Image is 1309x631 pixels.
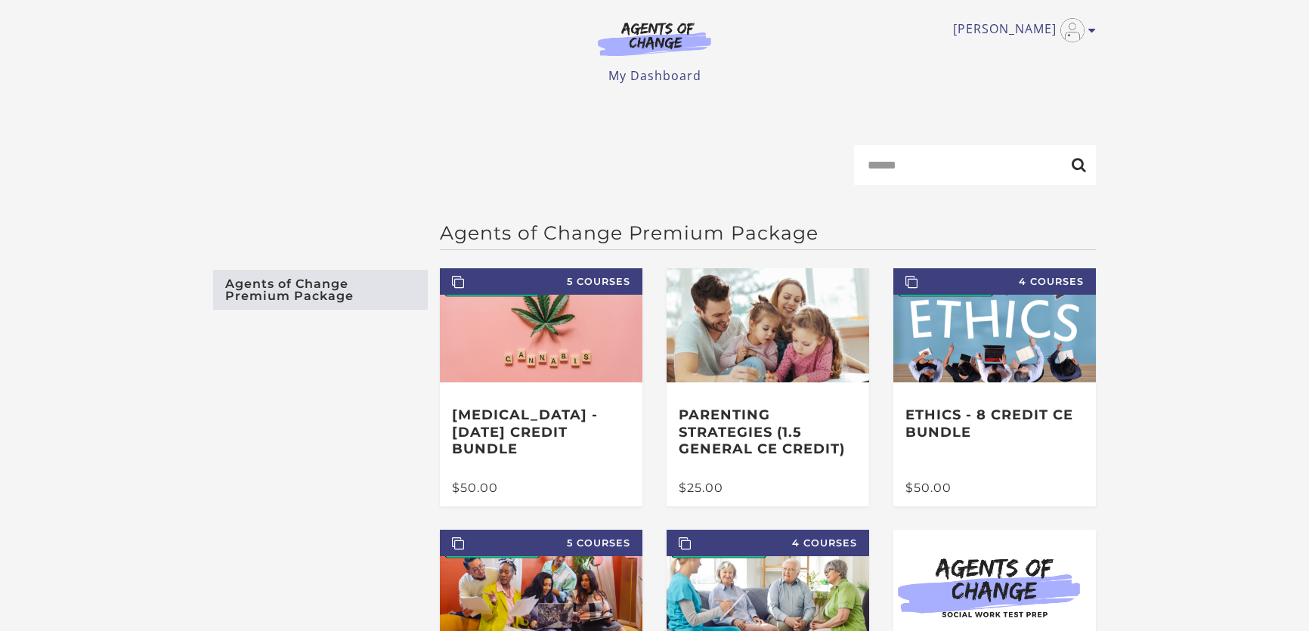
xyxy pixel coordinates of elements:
[213,270,428,310] a: Agents of Change Premium Package
[582,21,727,56] img: Agents of Change Logo
[679,481,857,493] div: $25.00
[440,268,642,295] span: 5 Courses
[893,268,1096,295] span: 4 Courses
[893,268,1096,506] a: 4 Courses Ethics - 8 Credit CE Bundle $50.00
[440,221,1096,244] h2: Agents of Change Premium Package
[608,67,701,84] a: My Dashboard
[452,481,630,493] div: $50.00
[440,268,642,506] a: 5 Courses [MEDICAL_DATA] - [DATE] Credit Bundle $50.00
[905,481,1084,493] div: $50.00
[667,268,869,506] a: Parenting Strategies (1.5 General CE Credit) $25.00
[452,407,630,458] h3: [MEDICAL_DATA] - [DATE] Credit Bundle
[953,18,1088,42] a: Toggle menu
[679,407,857,458] h3: Parenting Strategies (1.5 General CE Credit)
[667,530,869,556] span: 4 Courses
[905,407,1084,441] h3: Ethics - 8 Credit CE Bundle
[440,530,642,556] span: 5 Courses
